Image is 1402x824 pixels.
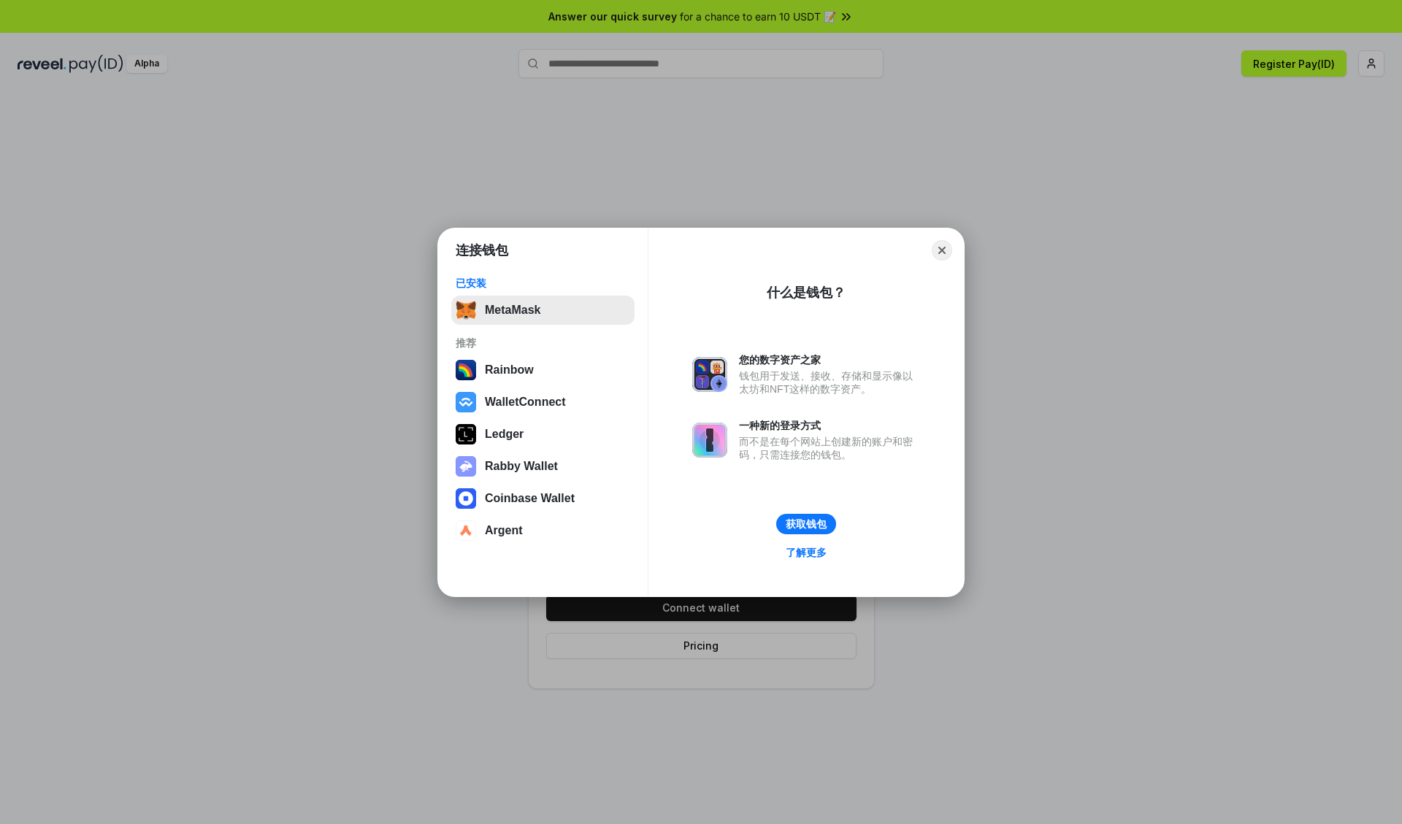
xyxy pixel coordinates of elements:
[456,392,476,412] img: svg+xml,%3Csvg%20width%3D%2228%22%20height%3D%2228%22%20viewBox%3D%220%200%2028%2028%22%20fill%3D...
[739,353,920,366] div: 您的数字资产之家
[485,524,523,537] div: Argent
[767,284,846,301] div: 什么是钱包？
[456,242,508,259] h1: 连接钱包
[692,423,727,458] img: svg+xml,%3Csvg%20xmlns%3D%22http%3A%2F%2Fwww.w3.org%2F2000%2Fsvg%22%20fill%3D%22none%22%20viewBox...
[485,428,524,441] div: Ledger
[456,300,476,320] img: svg+xml,%3Csvg%20fill%3D%22none%22%20height%3D%2233%22%20viewBox%3D%220%200%2035%2033%22%20width%...
[456,336,630,350] div: 推荐
[451,388,635,417] button: WalletConnect
[451,355,635,385] button: Rainbow
[786,546,827,559] div: 了解更多
[776,514,836,534] button: 获取钱包
[786,517,827,531] div: 获取钱包
[739,435,920,461] div: 而不是在每个网站上创建新的账户和密码，只需连接您的钱包。
[485,460,558,473] div: Rabby Wallet
[451,516,635,545] button: Argent
[456,277,630,290] div: 已安装
[485,304,540,317] div: MetaMask
[692,357,727,392] img: svg+xml,%3Csvg%20xmlns%3D%22http%3A%2F%2Fwww.w3.org%2F2000%2Fsvg%22%20fill%3D%22none%22%20viewBox...
[777,543,835,562] a: 了解更多
[456,360,476,380] img: svg+xml,%3Csvg%20width%3D%22120%22%20height%3D%22120%22%20viewBox%3D%220%200%20120%20120%22%20fil...
[932,240,952,261] button: Close
[485,396,566,409] div: WalletConnect
[456,424,476,444] img: svg+xml,%3Csvg%20xmlns%3D%22http%3A%2F%2Fwww.w3.org%2F2000%2Fsvg%22%20width%3D%2228%22%20height%3...
[485,492,575,505] div: Coinbase Wallet
[451,484,635,513] button: Coinbase Wallet
[451,452,635,481] button: Rabby Wallet
[739,369,920,396] div: 钱包用于发送、接收、存储和显示像以太坊和NFT这样的数字资产。
[451,296,635,325] button: MetaMask
[485,363,534,377] div: Rainbow
[456,456,476,477] img: svg+xml,%3Csvg%20xmlns%3D%22http%3A%2F%2Fwww.w3.org%2F2000%2Fsvg%22%20fill%3D%22none%22%20viewBox...
[739,419,920,432] div: 一种新的登录方式
[456,520,476,541] img: svg+xml,%3Csvg%20width%3D%2228%22%20height%3D%2228%22%20viewBox%3D%220%200%2028%2028%22%20fill%3D...
[456,488,476,509] img: svg+xml,%3Csvg%20width%3D%2228%22%20height%3D%2228%22%20viewBox%3D%220%200%2028%2028%22%20fill%3D...
[451,420,635,449] button: Ledger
